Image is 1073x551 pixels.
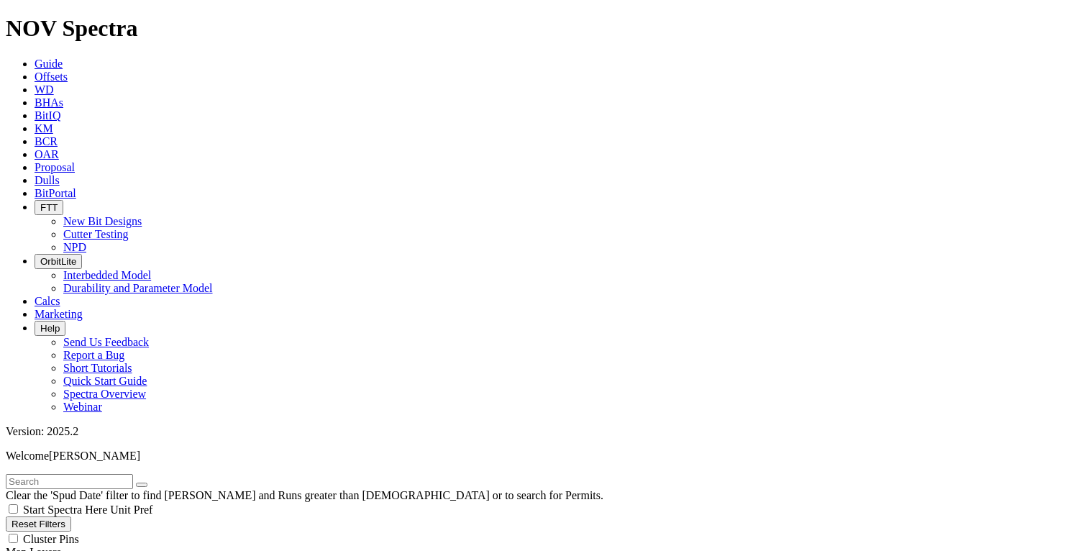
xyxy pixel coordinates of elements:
[63,215,142,227] a: New Bit Designs
[6,489,603,501] span: Clear the 'Spud Date' filter to find [PERSON_NAME] and Runs greater than [DEMOGRAPHIC_DATA] or to...
[35,295,60,307] a: Calcs
[49,450,140,462] span: [PERSON_NAME]
[35,187,76,199] a: BitPortal
[63,282,213,294] a: Durability and Parameter Model
[35,161,75,173] a: Proposal
[35,109,60,122] a: BitIQ
[35,174,60,186] a: Dulls
[35,96,63,109] a: BHAs
[6,425,1067,438] div: Version: 2025.2
[35,122,53,135] a: KM
[40,323,60,334] span: Help
[6,516,71,532] button: Reset Filters
[63,269,151,281] a: Interbedded Model
[6,474,133,489] input: Search
[63,336,149,348] a: Send Us Feedback
[35,70,68,83] a: Offsets
[40,202,58,213] span: FTT
[35,58,63,70] a: Guide
[35,321,65,336] button: Help
[63,401,102,413] a: Webinar
[63,241,86,253] a: NPD
[9,504,18,514] input: Start Spectra Here
[35,254,82,269] button: OrbitLite
[63,362,132,374] a: Short Tutorials
[35,308,83,320] a: Marketing
[110,504,152,516] span: Unit Pref
[35,148,59,160] a: OAR
[63,388,146,400] a: Spectra Overview
[35,83,54,96] a: WD
[40,256,76,267] span: OrbitLite
[35,135,58,147] a: BCR
[63,349,124,361] a: Report a Bug
[35,200,63,215] button: FTT
[6,15,1067,42] h1: NOV Spectra
[6,450,1067,463] p: Welcome
[63,375,147,387] a: Quick Start Guide
[23,533,79,545] span: Cluster Pins
[23,504,107,516] span: Start Spectra Here
[63,228,129,240] a: Cutter Testing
